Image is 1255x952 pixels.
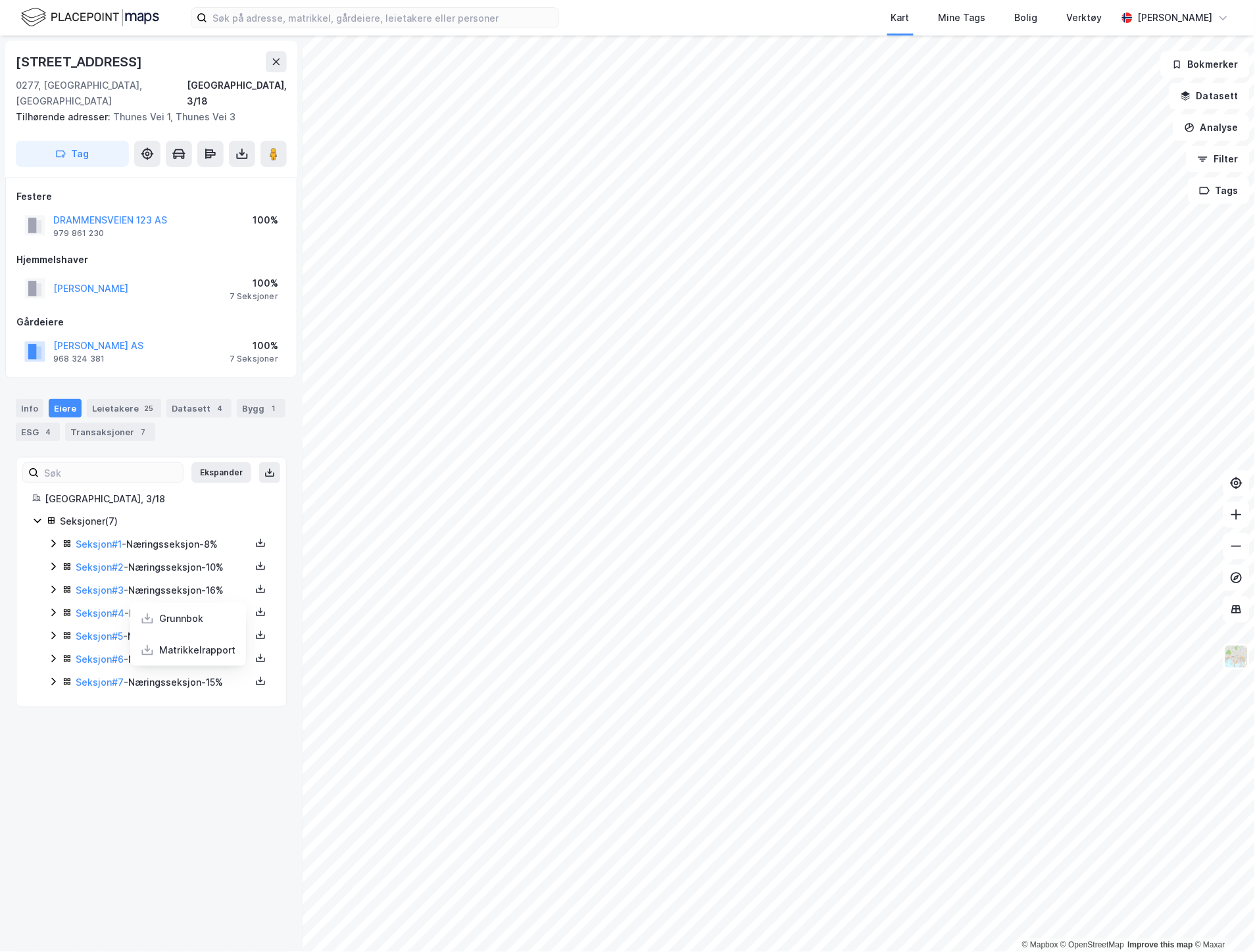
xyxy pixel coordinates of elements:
div: - Næringsseksjon - 8% [76,536,251,552]
div: Datasett [166,399,232,417]
div: - Næringsseksjon - 10% [76,559,251,575]
div: - Næringsseksjon - 19% [76,606,251,621]
div: Festere [16,189,286,204]
div: - Næringsseksjon - 19% [76,629,251,644]
div: Kontrollprogram for chat [1189,889,1255,952]
a: Seksjon#5 [76,631,123,642]
div: Transaksjoner [65,423,155,441]
div: Info [16,399,43,417]
div: 100% [253,212,278,228]
div: Thunes Vei 1, Thunes Vei 3 [16,109,276,125]
div: 7 [137,425,150,439]
input: Søk [39,463,183,483]
div: - Næringsseksjon - 15% [76,675,251,690]
div: Bygg [237,399,285,417]
div: 968 324 381 [53,354,105,364]
div: Leietakere [87,399,161,417]
div: 100% [230,338,278,354]
a: Seksjon#2 [76,561,124,573]
div: - Næringsseksjon - 13% [76,652,251,667]
iframe: Chat Widget [1189,889,1255,952]
button: Datasett [1169,83,1250,109]
div: Kart [891,10,910,26]
div: Gårdeiere [16,314,286,330]
span: Tilhørende adresser: [16,111,113,122]
button: Analyse [1173,114,1250,141]
div: Mine Tags [939,10,986,26]
div: Seksjoner ( 7 ) [60,513,270,529]
div: [STREET_ADDRESS] [16,51,145,72]
div: Hjemmelshaver [16,252,286,268]
div: [PERSON_NAME] [1138,10,1213,26]
div: Eiere [49,399,82,417]
button: Ekspander [191,462,251,483]
button: Tags [1189,178,1250,204]
div: Matrikkelrapport [159,642,235,658]
div: 7 Seksjoner [230,354,278,364]
div: Verktøy [1067,10,1102,26]
div: Grunnbok [159,611,203,627]
a: Seksjon#6 [76,654,124,665]
a: Improve this map [1128,941,1193,950]
a: Seksjon#7 [76,677,124,688]
a: Mapbox [1022,941,1058,950]
input: Søk på adresse, matrikkel, gårdeiere, leietakere eller personer [207,8,558,28]
div: 1 [267,402,280,415]
div: 0277, [GEOGRAPHIC_DATA], [GEOGRAPHIC_DATA] [16,78,187,109]
div: 4 [213,402,226,415]
div: [GEOGRAPHIC_DATA], 3/18 [45,491,270,507]
div: 100% [230,275,278,291]
div: 979 861 230 [53,228,104,239]
a: Seksjon#4 [76,607,124,619]
button: Bokmerker [1161,51,1250,78]
div: 7 Seksjoner [230,291,278,302]
div: [GEOGRAPHIC_DATA], 3/18 [187,78,287,109]
button: Filter [1187,146,1250,172]
a: Seksjon#1 [76,538,122,550]
img: Z [1224,644,1249,669]
div: ESG [16,423,60,441]
div: 25 [141,402,156,415]
a: Seksjon#3 [76,584,124,596]
div: Bolig [1015,10,1038,26]
img: logo.f888ab2527a4732fd821a326f86c7f29.svg [21,6,159,29]
button: Tag [16,141,129,167]
div: - Næringsseksjon - 16% [76,583,251,598]
a: OpenStreetMap [1061,941,1125,950]
div: 4 [41,425,55,439]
